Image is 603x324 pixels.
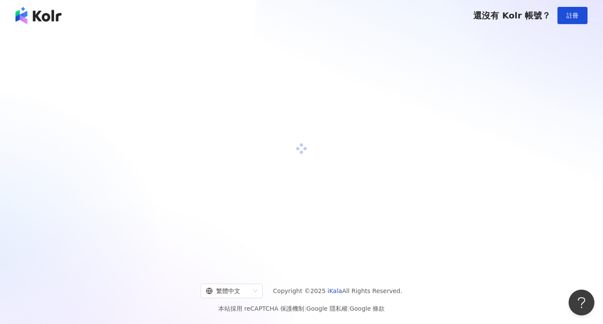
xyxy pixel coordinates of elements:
div: 繁體中文 [206,284,250,298]
img: logo [15,7,61,24]
a: Google 條款 [349,305,385,312]
span: | [348,305,350,312]
span: 本站採用 reCAPTCHA 保護機制 [218,303,385,314]
a: iKala [328,287,342,294]
a: Google 隱私權 [306,305,348,312]
span: Copyright © 2025 All Rights Reserved. [273,286,402,296]
button: 註冊 [557,7,588,24]
span: | [304,305,306,312]
span: 註冊 [566,12,579,19]
span: 還沒有 Kolr 帳號？ [473,10,551,21]
iframe: Help Scout Beacon - Open [569,290,594,315]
